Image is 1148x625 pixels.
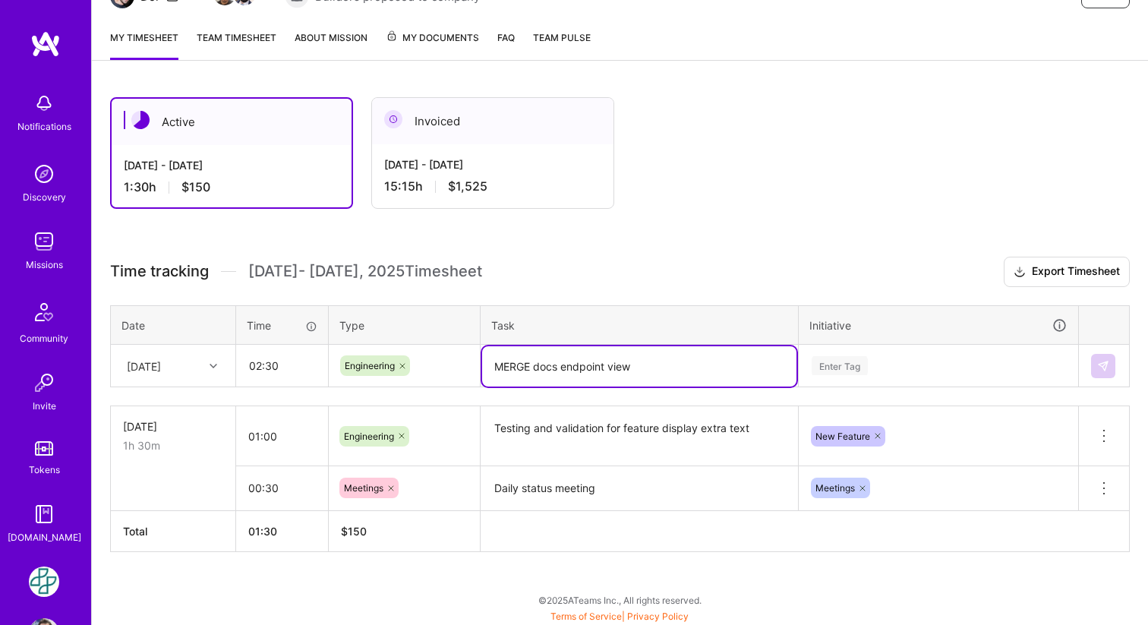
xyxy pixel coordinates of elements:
a: Team Pulse [533,30,591,60]
img: teamwork [29,226,59,257]
a: About Mission [295,30,367,60]
i: icon Chevron [210,362,217,370]
span: Engineering [344,431,394,442]
div: © 2025 ATeams Inc., All rights reserved. [91,581,1148,619]
span: Meetings [344,482,383,494]
span: $1,525 [448,178,487,194]
div: 1:30 h [124,179,339,195]
input: HH:MM [236,416,328,456]
a: Terms of Service [550,611,622,622]
span: New Feature [815,431,870,442]
div: [DATE] - [DATE] [124,157,339,173]
span: $150 [181,179,210,195]
i: icon Download [1014,264,1026,280]
a: Privacy Policy [627,611,689,622]
span: Time tracking [110,262,209,281]
a: Counter Health: Team for Counter Health [25,567,63,597]
span: My Documents [386,30,479,46]
div: [DATE] - [DATE] [384,156,601,172]
th: Type [329,305,481,345]
div: Notifications [17,118,71,134]
div: Community [20,330,68,346]
button: Export Timesheet [1004,257,1130,287]
input: HH:MM [237,346,327,386]
img: Active [131,111,150,129]
th: Task [481,305,799,345]
img: logo [30,30,61,58]
img: Community [26,294,62,330]
input: HH:MM [236,468,328,508]
div: [DATE] [123,418,223,434]
img: tokens [35,441,53,456]
img: Submit [1097,360,1109,372]
a: My Documents [386,30,479,60]
img: Invoiced [384,110,402,128]
div: 1h 30m [123,437,223,453]
div: [DOMAIN_NAME] [8,529,81,545]
span: | [550,611,689,622]
img: discovery [29,159,59,189]
div: Tokens [29,462,60,478]
div: Active [112,99,352,145]
div: Invoiced [372,98,613,144]
img: bell [29,88,59,118]
textarea: MERGE docs endpoint view [482,346,796,387]
span: Team Pulse [533,32,591,43]
img: Counter Health: Team for Counter Health [29,567,59,597]
div: Initiative [809,317,1068,334]
div: Invite [33,398,56,414]
th: Total [111,510,236,551]
img: Invite [29,368,59,398]
th: 01:30 [236,510,329,551]
div: [DATE] [127,358,161,374]
a: My timesheet [110,30,178,60]
div: Discovery [23,189,66,205]
div: Missions [26,257,63,273]
span: $ 150 [341,525,367,538]
a: Team timesheet [197,30,276,60]
textarea: Daily status meeting [482,468,796,510]
div: Time [247,317,317,333]
span: Meetings [815,482,855,494]
th: Date [111,305,236,345]
div: 15:15 h [384,178,601,194]
span: Engineering [345,360,395,371]
a: FAQ [497,30,515,60]
textarea: Testing and validation for feature display extra text [482,408,796,465]
span: [DATE] - [DATE] , 2025 Timesheet [248,262,482,281]
div: Enter Tag [812,354,868,377]
img: guide book [29,499,59,529]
